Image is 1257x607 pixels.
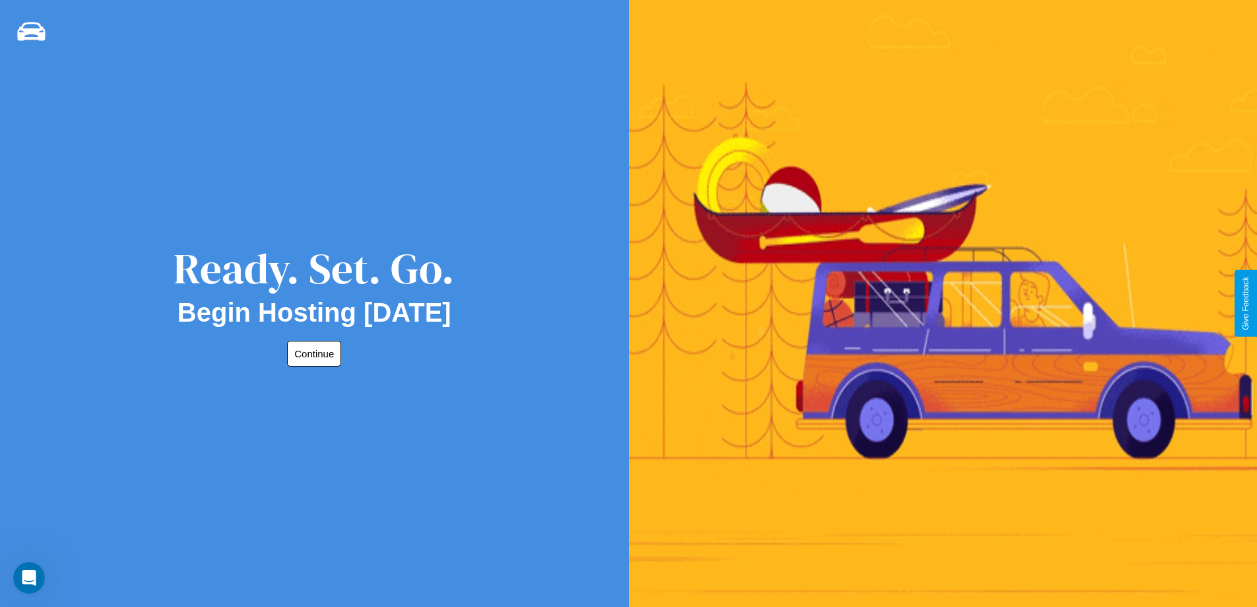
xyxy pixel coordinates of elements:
[177,298,451,328] h2: Begin Hosting [DATE]
[13,562,45,594] iframe: Intercom live chat
[1241,277,1250,330] div: Give Feedback
[174,239,455,298] div: Ready. Set. Go.
[287,341,341,367] button: Continue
